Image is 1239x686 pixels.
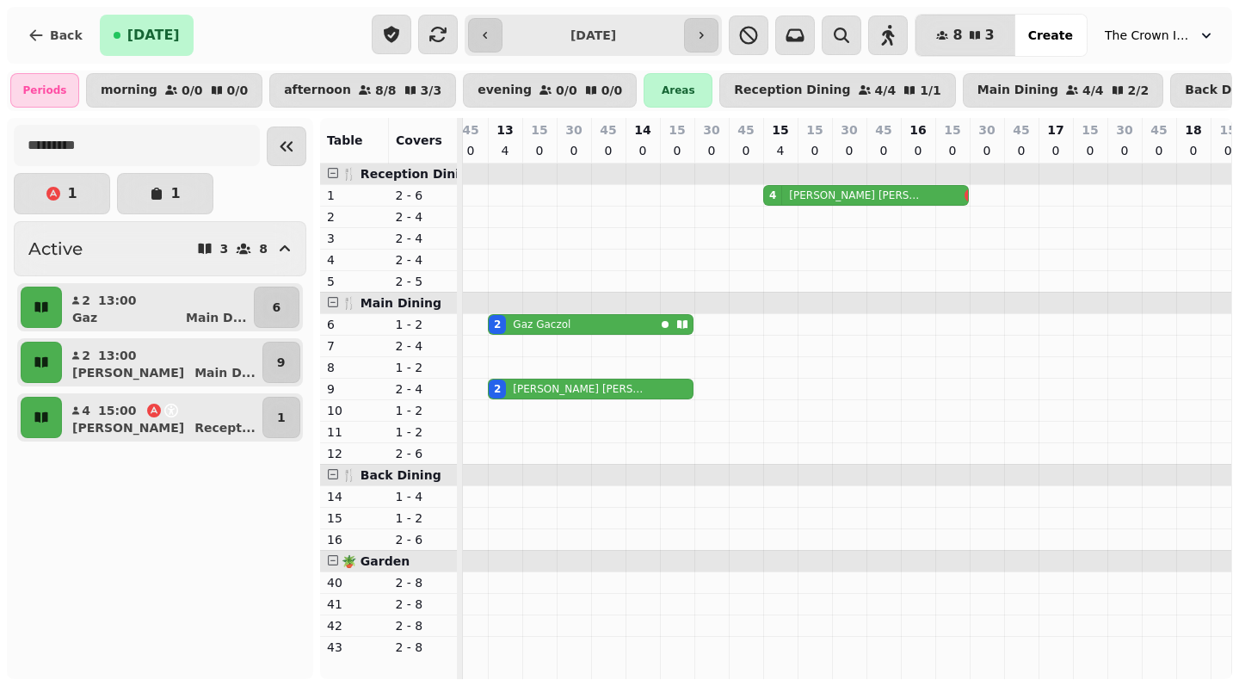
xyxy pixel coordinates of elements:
[65,287,250,328] button: 213:00GazMain D...
[1185,121,1201,139] p: 18
[98,347,137,364] p: 13:00
[494,382,501,396] div: 2
[985,28,995,42] span: 3
[739,142,753,159] p: 0
[67,187,77,201] p: 1
[1221,142,1235,159] p: 0
[14,221,306,276] button: Active38
[396,488,451,505] p: 1 - 4
[1150,121,1167,139] p: 45
[1013,121,1029,139] p: 45
[396,273,451,290] p: 2 - 5
[396,337,451,355] p: 2 - 4
[127,28,180,42] span: [DATE]
[978,121,995,139] p: 30
[421,84,442,96] p: 3 / 3
[565,121,582,139] p: 30
[1152,142,1166,159] p: 0
[65,342,259,383] button: 213:00[PERSON_NAME]Main D...
[186,309,247,326] p: Main D ...
[498,142,512,159] p: 4
[220,243,229,255] p: 3
[327,273,382,290] p: 5
[98,402,137,419] p: 15:00
[396,617,451,634] p: 2 - 8
[327,187,382,204] p: 1
[1118,142,1131,159] p: 0
[915,15,1014,56] button: 83
[98,292,137,309] p: 13:00
[952,28,962,42] span: 8
[703,121,719,139] p: 30
[194,419,256,436] p: Recept ...
[14,173,110,214] button: 1
[842,142,856,159] p: 0
[14,15,96,56] button: Back
[327,445,382,462] p: 12
[875,84,897,96] p: 4 / 4
[789,188,922,202] p: [PERSON_NAME] [PERSON_NAME]
[227,84,249,96] p: 0 / 0
[375,84,397,96] p: 8 / 8
[396,596,451,613] p: 2 - 8
[65,397,259,438] button: 415:00[PERSON_NAME]Recept...
[1082,84,1104,96] p: 4 / 4
[1083,142,1097,159] p: 0
[946,142,959,159] p: 0
[72,419,184,436] p: [PERSON_NAME]
[463,73,637,108] button: evening0/00/0
[396,208,451,226] p: 2 - 4
[556,84,577,96] p: 0 / 0
[327,596,382,613] p: 41
[396,359,451,376] p: 1 - 2
[81,347,91,364] p: 2
[513,382,645,396] p: [PERSON_NAME] [PERSON_NAME]
[808,142,822,159] p: 0
[980,142,994,159] p: 0
[396,531,451,548] p: 2 - 6
[327,510,382,527] p: 15
[737,121,754,139] p: 45
[909,121,926,139] p: 16
[769,188,776,202] div: 4
[327,402,382,419] p: 10
[1187,142,1200,159] p: 0
[267,127,306,166] button: Collapse sidebar
[28,237,83,261] h2: Active
[327,316,382,333] p: 6
[100,15,194,56] button: [DATE]
[670,142,684,159] p: 0
[327,639,382,656] p: 43
[875,121,891,139] p: 45
[396,574,451,591] p: 2 - 8
[327,251,382,269] p: 4
[1220,121,1236,139] p: 15
[396,402,451,419] p: 1 - 2
[772,121,788,139] p: 15
[1105,27,1191,44] span: The Crown Inn
[1128,84,1150,96] p: 2 / 2
[806,121,823,139] p: 15
[284,83,351,97] p: afternoon
[277,354,286,371] p: 9
[396,510,451,527] p: 1 - 2
[396,445,451,462] p: 2 - 6
[464,142,478,159] p: 0
[327,230,382,247] p: 3
[327,531,382,548] p: 16
[636,142,650,159] p: 0
[462,121,478,139] p: 45
[977,83,1058,97] p: Main Dining
[600,121,616,139] p: 45
[1082,121,1098,139] p: 15
[396,251,451,269] p: 2 - 4
[1049,142,1063,159] p: 0
[1047,121,1063,139] p: 17
[396,423,451,441] p: 1 - 2
[342,296,441,310] span: 🍴 Main Dining
[513,318,570,331] p: Gaz Gaczol
[911,142,925,159] p: 0
[327,208,382,226] p: 2
[877,142,891,159] p: 0
[342,468,441,482] span: 🍴 Back Dining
